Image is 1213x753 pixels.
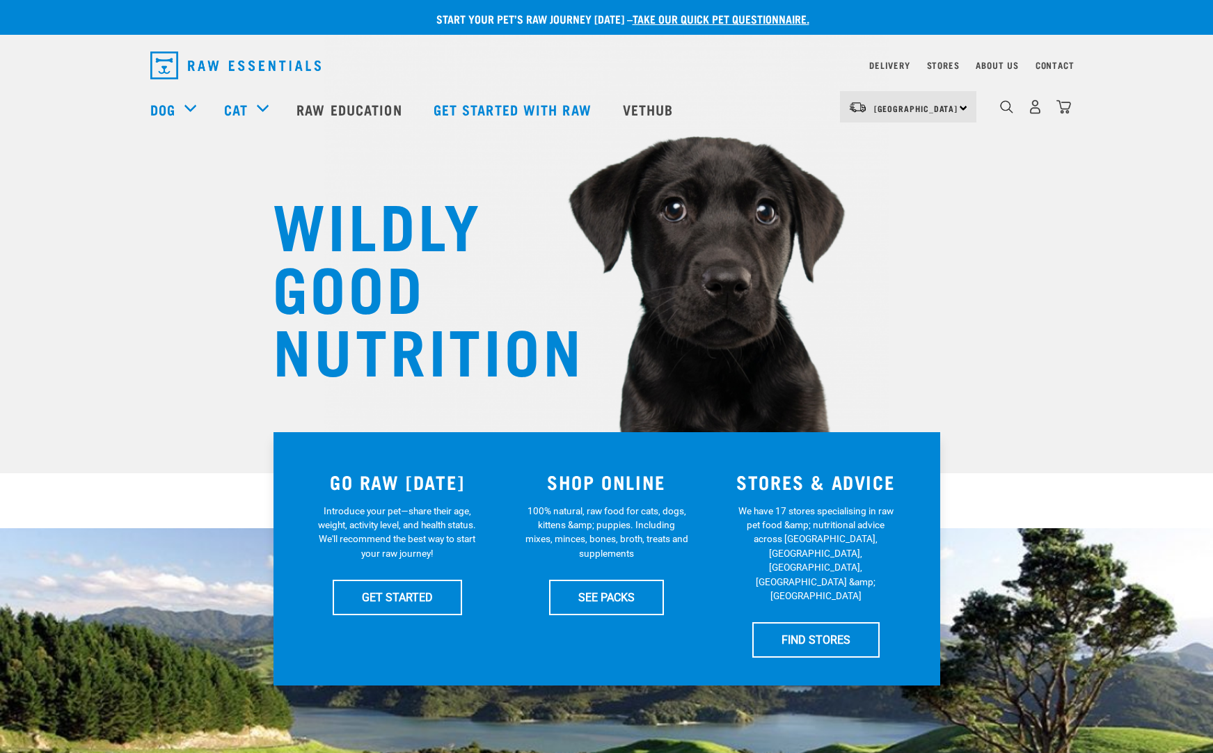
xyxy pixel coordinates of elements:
a: Contact [1036,63,1075,68]
h3: SHOP ONLINE [510,471,703,493]
span: [GEOGRAPHIC_DATA] [874,106,958,111]
a: Cat [224,99,248,120]
p: We have 17 stores specialising in raw pet food &amp; nutritional advice across [GEOGRAPHIC_DATA],... [734,504,898,603]
img: Raw Essentials Logo [150,51,321,79]
a: take our quick pet questionnaire. [633,15,809,22]
h1: WILDLY GOOD NUTRITION [273,191,551,379]
a: SEE PACKS [549,580,664,615]
p: Introduce your pet—share their age, weight, activity level, and health status. We'll recommend th... [315,504,479,561]
a: Vethub [609,81,691,137]
p: 100% natural, raw food for cats, dogs, kittens &amp; puppies. Including mixes, minces, bones, bro... [525,504,688,561]
a: GET STARTED [333,580,462,615]
a: About Us [976,63,1018,68]
a: Dog [150,99,175,120]
img: user.png [1028,100,1042,114]
h3: GO RAW [DATE] [301,471,494,493]
img: van-moving.png [848,101,867,113]
a: Get started with Raw [420,81,609,137]
a: Raw Education [283,81,419,137]
nav: dropdown navigation [139,46,1075,85]
img: home-icon@2x.png [1056,100,1071,114]
h3: STORES & ADVICE [720,471,912,493]
a: Delivery [869,63,910,68]
img: home-icon-1@2x.png [1000,100,1013,113]
a: FIND STORES [752,622,880,657]
a: Stores [927,63,960,68]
